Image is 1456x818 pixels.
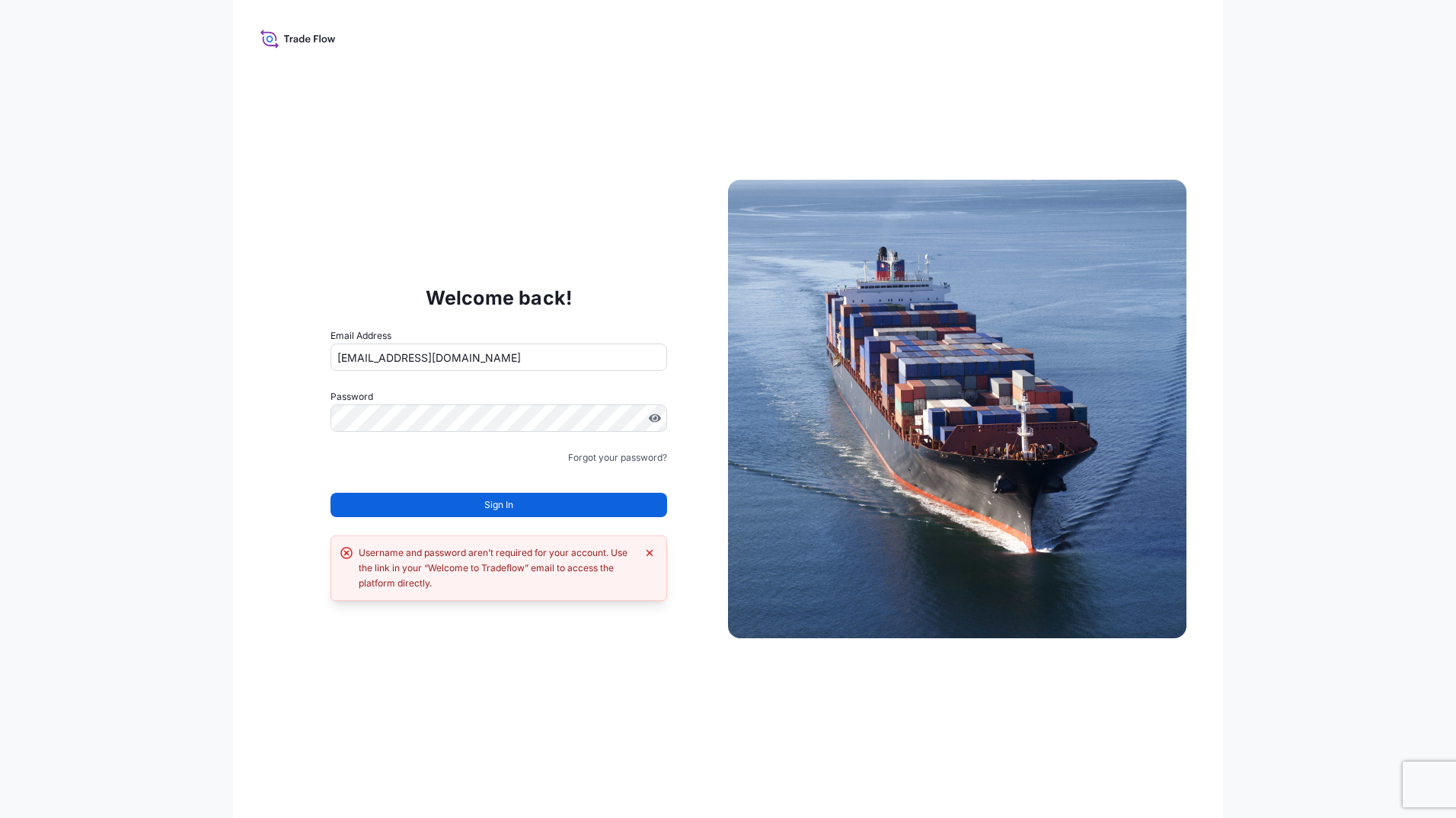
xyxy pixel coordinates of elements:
p: Welcome back! [426,286,573,310]
input: example@gmail.com [330,343,667,371]
span: Sign In [484,497,513,513]
label: Email Address [330,328,391,343]
button: Sign In [330,493,667,517]
button: Dismiss error [642,545,657,561]
label: Password [330,389,667,404]
img: Ship illustration [728,180,1186,638]
div: Username and password aren’t required for your account. Use the link in your “Welcome to Tradeflo... [359,545,636,591]
a: Forgot your password? [568,450,667,465]
button: Show password [649,412,661,424]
